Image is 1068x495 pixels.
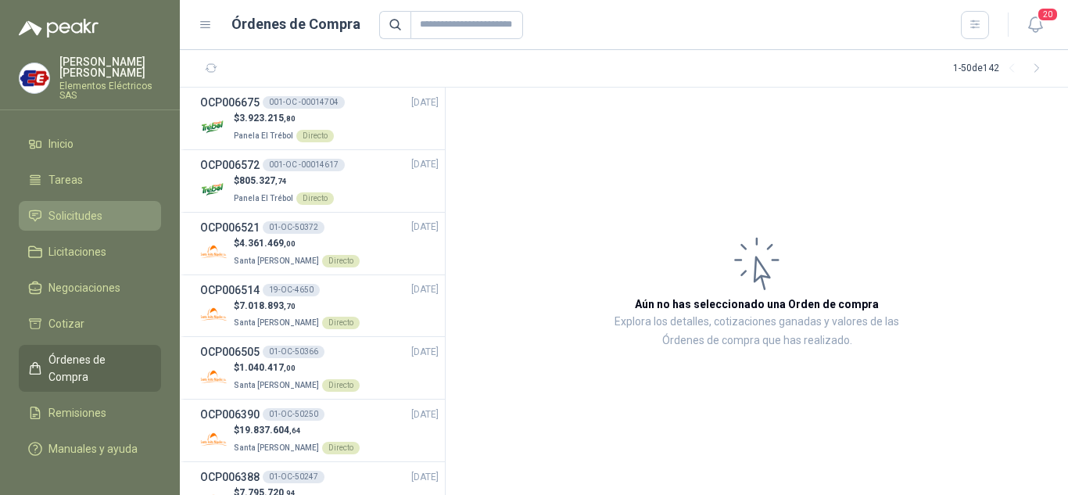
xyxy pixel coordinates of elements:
a: OCP00639001-OC-50250[DATE] Company Logo$19.837.604,64Santa [PERSON_NAME]Directo [200,406,439,455]
div: 01-OC-50366 [263,346,324,358]
h3: OCP006505 [200,343,260,360]
span: Inicio [48,135,73,152]
img: Company Logo [200,176,228,203]
span: Cotizar [48,315,84,332]
div: 19-OC-4650 [263,284,320,296]
span: 805.327 [239,175,287,186]
h3: OCP006572 [200,156,260,174]
a: OCP00652101-OC-50372[DATE] Company Logo$4.361.469,00Santa [PERSON_NAME]Directo [200,219,439,268]
a: Inicio [19,129,161,159]
h3: OCP006390 [200,406,260,423]
div: 01-OC-50247 [263,471,324,483]
p: Elementos Eléctricos SAS [59,81,161,100]
a: OCP006675001-OC -00014704[DATE] Company Logo$3.923.215,80Panela El TrébolDirecto [200,94,439,143]
span: [DATE] [411,345,439,360]
h3: OCP006388 [200,468,260,486]
a: Órdenes de Compra [19,345,161,392]
span: 7.018.893 [239,300,296,311]
p: $ [234,299,360,314]
a: Tareas [19,165,161,195]
span: 20 [1037,7,1059,22]
span: [DATE] [411,282,439,297]
h3: OCP006514 [200,282,260,299]
p: $ [234,360,360,375]
h3: OCP006675 [200,94,260,111]
span: Manuales y ayuda [48,440,138,457]
a: OCP006572001-OC -00014617[DATE] Company Logo$805.327,74Panela El TrébolDirecto [200,156,439,206]
div: 01-OC-50250 [263,408,324,421]
span: 3.923.215 [239,113,296,124]
span: Remisiones [48,404,106,421]
span: ,00 [284,364,296,372]
span: Panela El Trébol [234,131,293,140]
span: 1.040.417 [239,362,296,373]
div: 01-OC-50372 [263,221,324,234]
img: Company Logo [200,425,228,453]
span: Licitaciones [48,243,106,260]
span: ,00 [284,239,296,248]
span: ,70 [284,302,296,310]
div: Directo [322,255,360,267]
div: Directo [322,379,360,392]
img: Company Logo [200,113,228,141]
span: [DATE] [411,470,439,485]
span: Santa [PERSON_NAME] [234,443,319,452]
p: [PERSON_NAME] [PERSON_NAME] [59,56,161,78]
p: $ [234,236,360,251]
span: [DATE] [411,407,439,422]
span: ,80 [284,114,296,123]
span: Santa [PERSON_NAME] [234,256,319,265]
img: Company Logo [20,63,49,93]
div: Directo [296,192,334,205]
img: Company Logo [200,300,228,328]
div: Directo [322,317,360,329]
span: Santa [PERSON_NAME] [234,318,319,327]
h1: Órdenes de Compra [231,13,360,35]
span: Tareas [48,171,83,188]
div: 1 - 50 de 142 [953,56,1049,81]
p: $ [234,111,334,126]
h3: OCP006521 [200,219,260,236]
a: Manuales y ayuda [19,434,161,464]
p: Explora los detalles, cotizaciones ganadas y valores de las Órdenes de compra que has realizado. [602,313,912,350]
p: $ [234,423,360,438]
span: Solicitudes [48,207,102,224]
a: Cotizar [19,309,161,339]
img: Logo peakr [19,19,99,38]
span: Negociaciones [48,279,120,296]
span: [DATE] [411,95,439,110]
div: 001-OC -00014617 [263,159,345,171]
span: Santa [PERSON_NAME] [234,381,319,389]
p: $ [234,174,334,188]
img: Company Logo [200,363,228,390]
span: Panela El Trébol [234,194,293,203]
button: 20 [1021,11,1049,39]
span: 4.361.469 [239,238,296,249]
a: OCP00650501-OC-50366[DATE] Company Logo$1.040.417,00Santa [PERSON_NAME]Directo [200,343,439,393]
span: [DATE] [411,157,439,172]
span: Órdenes de Compra [48,351,146,386]
span: 19.837.604 [239,425,301,436]
a: Solicitudes [19,201,161,231]
div: Directo [322,442,360,454]
a: OCP00651419-OC-4650[DATE] Company Logo$7.018.893,70Santa [PERSON_NAME]Directo [200,282,439,331]
a: Licitaciones [19,237,161,267]
a: Negociaciones [19,273,161,303]
img: Company Logo [200,239,228,266]
div: 001-OC -00014704 [263,96,345,109]
span: ,64 [289,426,301,435]
span: ,74 [275,177,287,185]
h3: Aún no has seleccionado una Orden de compra [635,296,879,313]
div: Directo [296,130,334,142]
a: Remisiones [19,398,161,428]
span: [DATE] [411,220,439,235]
